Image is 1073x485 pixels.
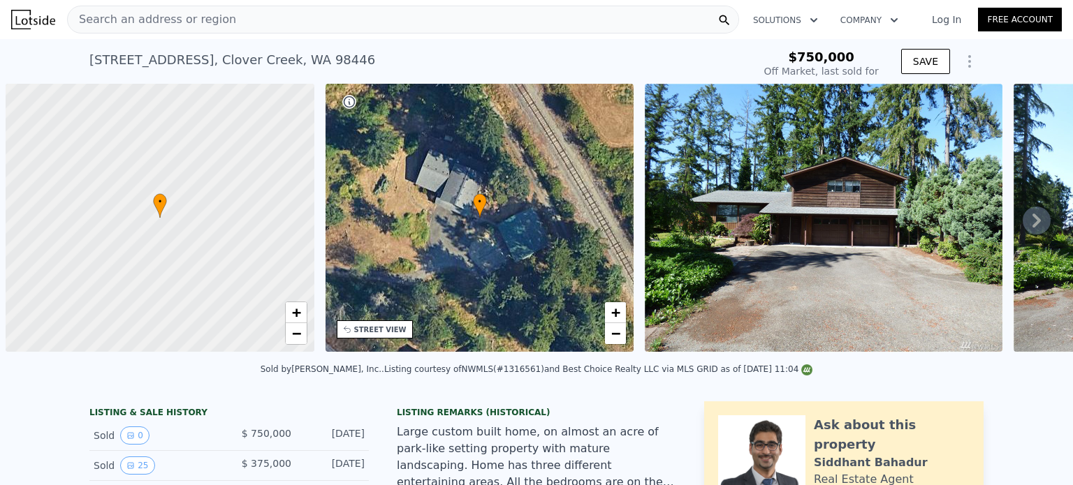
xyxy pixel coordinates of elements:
div: • [473,193,487,218]
span: + [611,304,620,321]
span: $750,000 [788,50,854,64]
button: Show Options [956,47,984,75]
img: Lotside [11,10,55,29]
div: Siddhant Bahadur [814,454,928,471]
span: $ 750,000 [242,428,291,439]
img: Sale: 149082330 Parcel: 100475228 [645,84,1002,352]
a: Zoom out [605,323,626,344]
div: STREET VIEW [354,324,407,335]
div: Sold [94,456,218,475]
span: Search an address or region [68,11,236,28]
div: Listing Remarks (Historical) [397,407,676,418]
button: Company [829,8,910,33]
span: − [291,324,300,342]
div: Sold by [PERSON_NAME], Inc. . [261,364,384,374]
div: Listing courtesy of NWMLS (#1316561) and Best Choice Realty LLC via MLS GRID as of [DATE] 11:04 [384,364,812,374]
span: • [153,195,167,208]
button: Solutions [742,8,829,33]
div: Off Market, last sold for [764,64,879,78]
button: View historical data [120,456,154,475]
a: Log In [915,13,978,27]
a: Zoom in [286,302,307,323]
div: [DATE] [302,456,365,475]
span: − [611,324,620,342]
div: LISTING & SALE HISTORY [89,407,369,421]
div: • [153,193,167,218]
a: Zoom out [286,323,307,344]
img: NWMLS Logo [801,364,812,375]
div: [STREET_ADDRESS] , Clover Creek , WA 98446 [89,50,375,70]
button: View historical data [120,426,149,445]
div: Sold [94,426,218,445]
span: + [291,304,300,321]
a: Free Account [978,8,1062,31]
div: [DATE] [302,426,365,445]
span: $ 375,000 [242,458,291,469]
button: SAVE [901,49,950,74]
div: Ask about this property [814,415,970,454]
a: Zoom in [605,302,626,323]
span: • [473,195,487,208]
